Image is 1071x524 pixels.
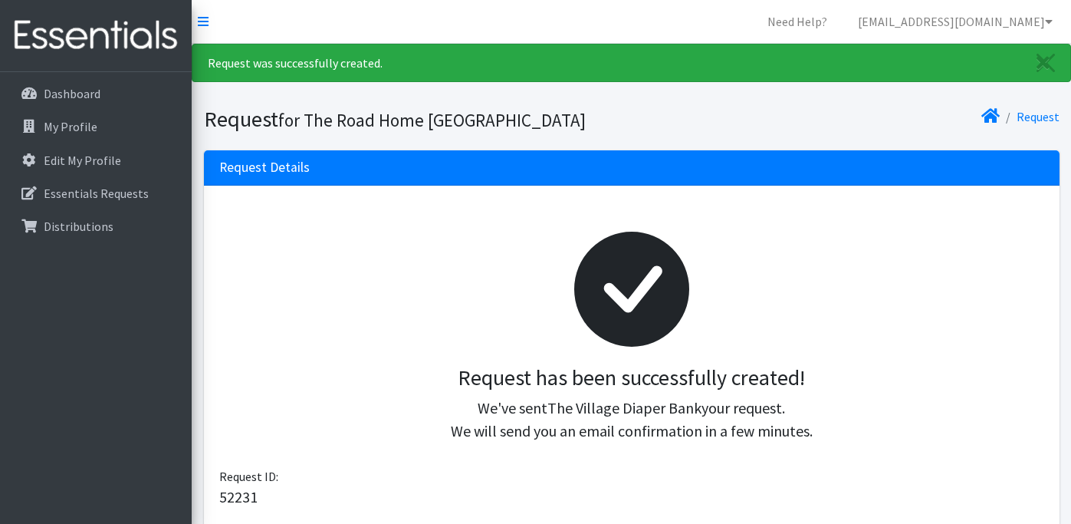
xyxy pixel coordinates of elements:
[44,153,121,168] p: Edit My Profile
[6,10,186,61] img: HumanEssentials
[278,109,586,131] small: for The Road Home [GEOGRAPHIC_DATA]
[192,44,1071,82] div: Request was successfully created.
[44,219,113,234] p: Distributions
[1017,109,1060,124] a: Request
[6,111,186,142] a: My Profile
[232,397,1032,443] p: We've sent your request. We will send you an email confirmation in a few minutes.
[6,178,186,209] a: Essentials Requests
[1021,44,1070,81] a: Close
[846,6,1065,37] a: [EMAIL_ADDRESS][DOMAIN_NAME]
[44,186,149,201] p: Essentials Requests
[219,486,1044,509] p: 52231
[755,6,839,37] a: Need Help?
[44,86,100,101] p: Dashboard
[6,145,186,176] a: Edit My Profile
[6,78,186,109] a: Dashboard
[219,160,310,176] h3: Request Details
[219,469,278,484] span: Request ID:
[232,365,1032,391] h3: Request has been successfully created!
[204,106,626,133] h1: Request
[44,119,97,134] p: My Profile
[547,398,701,417] span: The Village Diaper Bank
[6,211,186,242] a: Distributions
